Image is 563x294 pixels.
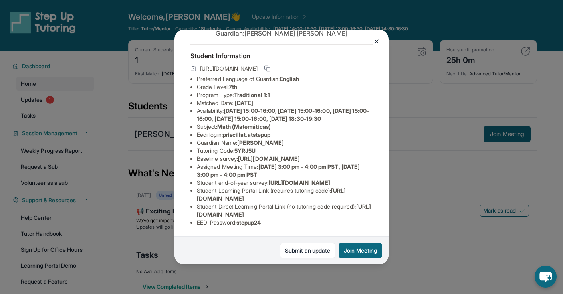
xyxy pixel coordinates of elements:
img: Close Icon [373,38,380,45]
li: Availability: [197,107,373,123]
span: 5YRJ5U [234,147,256,154]
span: stepup24 [236,219,261,226]
li: Tutoring Code : [197,147,373,155]
li: EEDI Password : [197,219,373,227]
a: Submit an update [280,243,335,258]
li: Program Type: [197,91,373,99]
h4: Student Information [190,51,373,61]
span: [PERSON_NAME] [237,139,284,146]
span: Traditional 1:1 [234,91,270,98]
span: [DATE] 3:00 pm - 4:00 pm PST, [DATE] 3:00 pm - 4:00 pm PST [197,163,360,178]
li: Student end-of-year survey : [197,179,373,187]
li: Grade Level: [197,83,373,91]
button: Copy link [262,64,272,73]
span: priscillat.atstepup [223,131,270,138]
li: Guardian Name : [197,139,373,147]
li: Matched Date: [197,99,373,107]
li: Baseline survey : [197,155,373,163]
span: [URL][DOMAIN_NAME] [268,179,330,186]
p: Guardian: [PERSON_NAME] [PERSON_NAME] [190,28,373,38]
li: Eedi login : [197,131,373,139]
span: [URL][DOMAIN_NAME] [200,65,258,73]
span: [URL][DOMAIN_NAME] [238,155,300,162]
li: Preferred Language of Guardian: [197,75,373,83]
span: [DATE] [235,99,253,106]
span: Math (Matemáticas) [217,123,271,130]
li: Student Direct Learning Portal Link (no tutoring code required) : [197,203,373,219]
li: Subject : [197,123,373,131]
button: chat-button [535,266,557,288]
li: Student Learning Portal Link (requires tutoring code) : [197,187,373,203]
li: Assigned Meeting Time : [197,163,373,179]
span: English [280,75,299,82]
span: [DATE] 15:00-16:00, [DATE] 15:00-16:00, [DATE] 15:00-16:00, [DATE] 15:00-16:00, [DATE] 18:30-19:30 [197,107,369,122]
span: 7th [229,83,237,90]
button: Join Meeting [339,243,382,258]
